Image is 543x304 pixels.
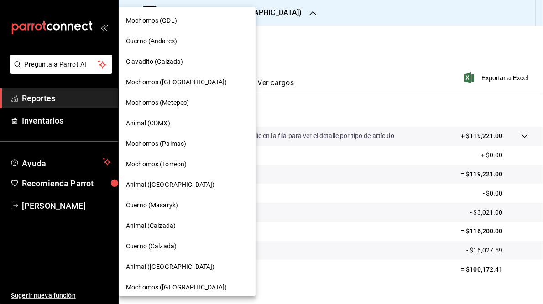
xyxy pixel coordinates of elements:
[119,10,256,31] div: Mochomos (GDL)
[119,216,256,236] div: Animal (Calzada)
[126,57,183,67] span: Clavadito (Calzada)
[119,175,256,195] div: Animal ([GEOGRAPHIC_DATA])
[126,139,186,149] span: Mochomos (Palmas)
[126,160,187,169] span: Mochomos (Torreon)
[119,72,256,93] div: Mochomos ([GEOGRAPHIC_DATA])
[119,257,256,277] div: Animal ([GEOGRAPHIC_DATA])
[119,277,256,298] div: Mochomos ([GEOGRAPHIC_DATA])
[126,16,177,26] span: Mochomos (GDL)
[119,93,256,113] div: Mochomos (Metepec)
[126,180,214,190] span: Animal ([GEOGRAPHIC_DATA])
[119,195,256,216] div: Cuerno (Masaryk)
[119,31,256,52] div: Cuerno (Andares)
[126,77,227,87] span: Mochomos ([GEOGRAPHIC_DATA])
[126,283,227,292] span: Mochomos ([GEOGRAPHIC_DATA])
[119,113,256,134] div: Animal (CDMX)
[119,154,256,175] div: Mochomos (Torreon)
[119,236,256,257] div: Cuerno (Calzada)
[119,134,256,154] div: Mochomos (Palmas)
[126,242,177,251] span: Cuerno (Calzada)
[126,262,214,272] span: Animal ([GEOGRAPHIC_DATA])
[126,36,177,46] span: Cuerno (Andares)
[126,221,176,231] span: Animal (Calzada)
[126,119,170,128] span: Animal (CDMX)
[126,98,189,108] span: Mochomos (Metepec)
[119,52,256,72] div: Clavadito (Calzada)
[126,201,178,210] span: Cuerno (Masaryk)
